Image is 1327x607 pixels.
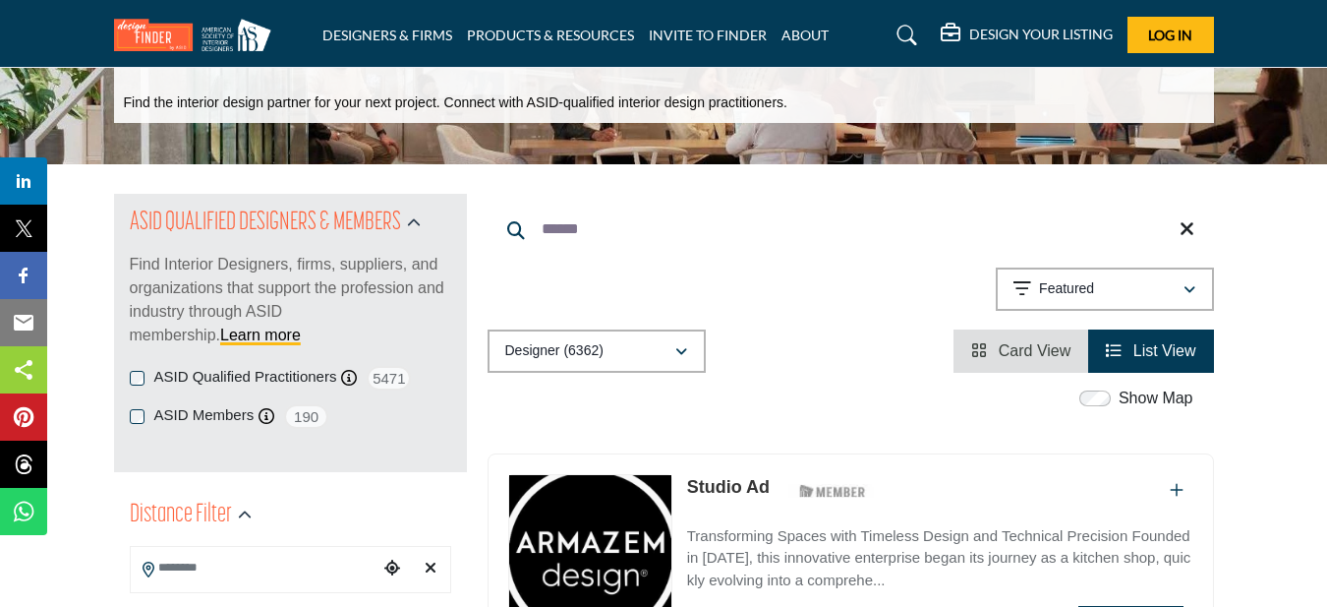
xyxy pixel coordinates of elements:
img: Site Logo [114,19,281,51]
a: ABOUT [781,27,829,43]
a: DESIGNERS & FIRMS [322,27,452,43]
a: PRODUCTS & RESOURCES [467,27,634,43]
p: Featured [1039,279,1094,299]
p: Designer (6362) [505,341,604,361]
p: Transforming Spaces with Timeless Design and Technical Precision Founded in [DATE], this innovati... [687,525,1193,592]
div: Choose your current location [377,548,406,590]
li: List View [1088,330,1213,373]
input: ASID Members checkbox [130,409,144,424]
label: ASID Members [154,404,255,427]
span: List View [1133,342,1196,359]
span: 5471 [367,366,411,391]
p: Find the interior design partner for your next project. Connect with ASID-qualified interior desi... [124,93,787,113]
a: Add To List [1170,482,1183,499]
a: View Card [971,342,1070,359]
img: ASID Members Badge Icon [788,479,877,504]
h5: DESIGN YOUR LISTING [969,26,1113,43]
span: Log In [1148,27,1192,43]
input: Search Keyword [488,206,1214,253]
label: ASID Qualified Practitioners [154,366,337,389]
a: INVITE TO FINDER [649,27,767,43]
a: Studio Ad [687,477,770,497]
button: Log In [1127,17,1214,53]
p: Studio Ad [687,474,770,501]
div: Clear search location [416,548,444,590]
h2: Distance Filter [130,498,232,533]
input: ASID Qualified Practitioners checkbox [130,371,144,386]
a: Search [878,20,930,51]
div: DESIGN YOUR LISTING [941,24,1113,47]
span: Card View [999,342,1071,359]
h2: ASID QUALIFIED DESIGNERS & MEMBERS [130,206,401,241]
li: Card View [953,330,1088,373]
a: Learn more [220,327,301,343]
label: Show Map [1119,387,1193,410]
a: Transforming Spaces with Timeless Design and Technical Precision Founded in [DATE], this innovati... [687,514,1193,592]
p: Find Interior Designers, firms, suppliers, and organizations that support the profession and indu... [130,253,451,347]
span: 190 [284,404,328,429]
button: Featured [996,268,1214,311]
button: Designer (6362) [488,330,706,373]
a: View List [1106,342,1195,359]
input: Search Location [131,549,378,587]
